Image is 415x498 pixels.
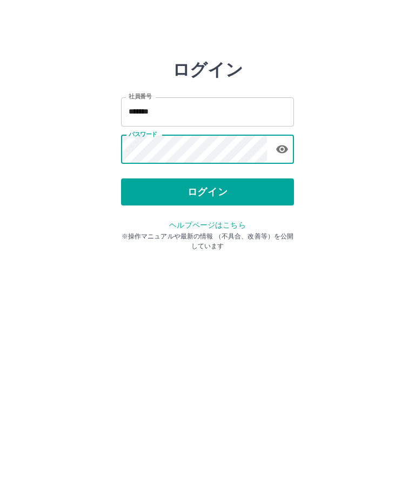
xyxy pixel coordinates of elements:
button: ログイン [121,187,294,214]
p: ※操作マニュアルや最新の情報 （不具合、改善等）を公開しています [121,240,294,260]
a: ヘルプページはこちら [169,229,245,238]
label: 社員番号 [129,101,151,109]
h2: ログイン [172,68,243,89]
label: パスワード [129,139,157,147]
